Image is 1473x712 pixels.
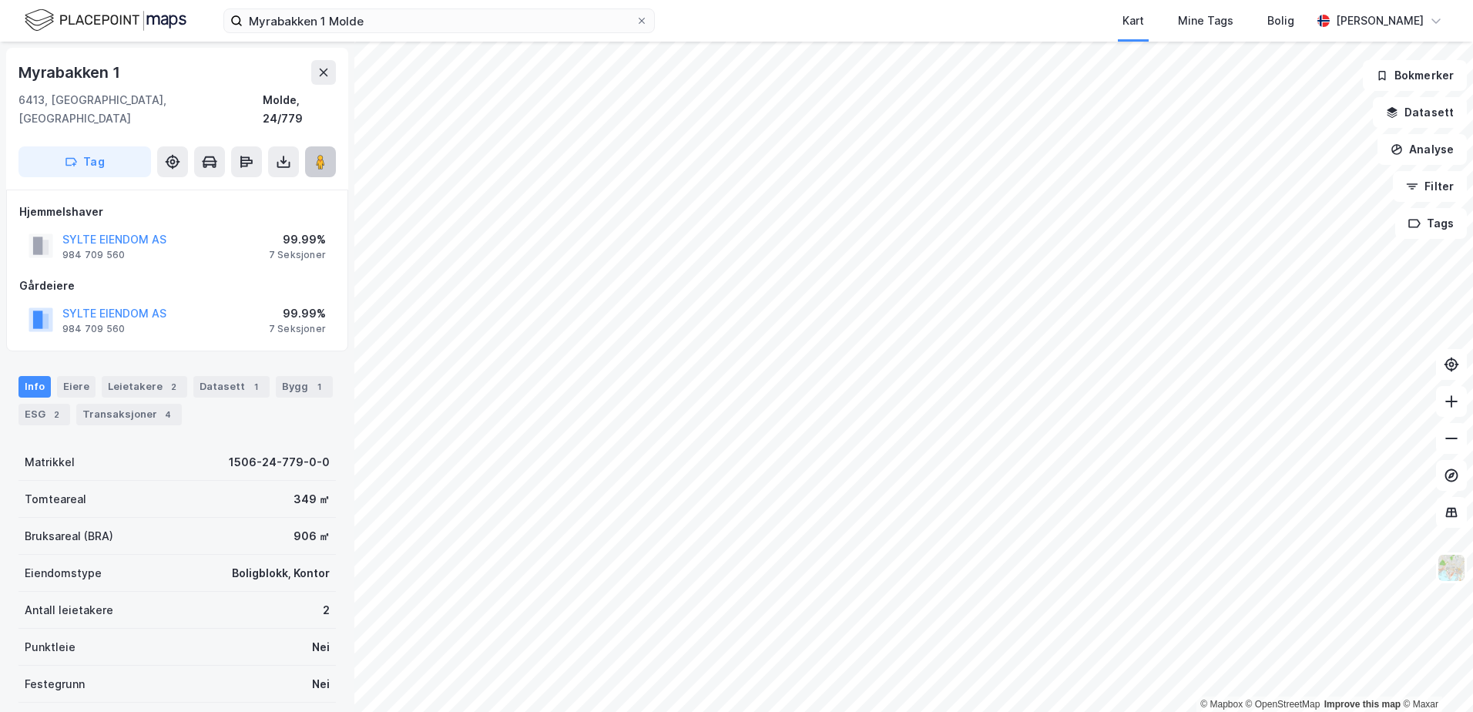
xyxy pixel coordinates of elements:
[102,376,187,398] div: Leietakere
[25,527,113,546] div: Bruksareal (BRA)
[1324,699,1401,710] a: Improve this map
[243,9,636,32] input: Søk på adresse, matrikkel, gårdeiere, leietakere eller personer
[1377,134,1467,165] button: Analyse
[1396,638,1473,712] div: Kontrollprogram for chat
[1396,638,1473,712] iframe: Chat Widget
[18,60,123,85] div: Myrabakken 1
[1267,12,1294,30] div: Bolig
[1395,208,1467,239] button: Tags
[1336,12,1424,30] div: [PERSON_NAME]
[1122,12,1144,30] div: Kart
[269,230,326,249] div: 99.99%
[25,490,86,509] div: Tomteareal
[269,249,326,261] div: 7 Seksjoner
[269,304,326,323] div: 99.99%
[49,407,64,422] div: 2
[1200,699,1243,710] a: Mapbox
[25,7,186,34] img: logo.f888ab2527a4732fd821a326f86c7f29.svg
[276,376,333,398] div: Bygg
[248,379,263,395] div: 1
[25,564,102,583] div: Eiendomstype
[312,675,330,694] div: Nei
[1246,699,1320,710] a: OpenStreetMap
[1373,97,1467,128] button: Datasett
[19,203,335,221] div: Hjemmelshaver
[193,376,270,398] div: Datasett
[1178,12,1233,30] div: Mine Tags
[18,376,51,398] div: Info
[25,601,113,620] div: Antall leietakere
[57,376,96,398] div: Eiere
[62,323,125,335] div: 984 709 560
[1363,60,1467,91] button: Bokmerker
[229,453,330,472] div: 1506-24-779-0-0
[18,404,70,425] div: ESG
[294,527,330,546] div: 906 ㎡
[1393,171,1467,202] button: Filter
[166,379,181,395] div: 2
[232,564,330,583] div: Boligblokk, Kontor
[19,277,335,295] div: Gårdeiere
[269,323,326,335] div: 7 Seksjoner
[294,490,330,509] div: 349 ㎡
[18,146,151,177] button: Tag
[76,404,182,425] div: Transaksjoner
[160,407,176,422] div: 4
[312,638,330,657] div: Nei
[1437,553,1466,583] img: Z
[263,91,336,128] div: Molde, 24/779
[25,453,75,472] div: Matrikkel
[311,379,327,395] div: 1
[62,249,125,261] div: 984 709 560
[25,638,75,657] div: Punktleie
[323,601,330,620] div: 2
[25,675,85,694] div: Festegrunn
[18,91,263,128] div: 6413, [GEOGRAPHIC_DATA], [GEOGRAPHIC_DATA]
